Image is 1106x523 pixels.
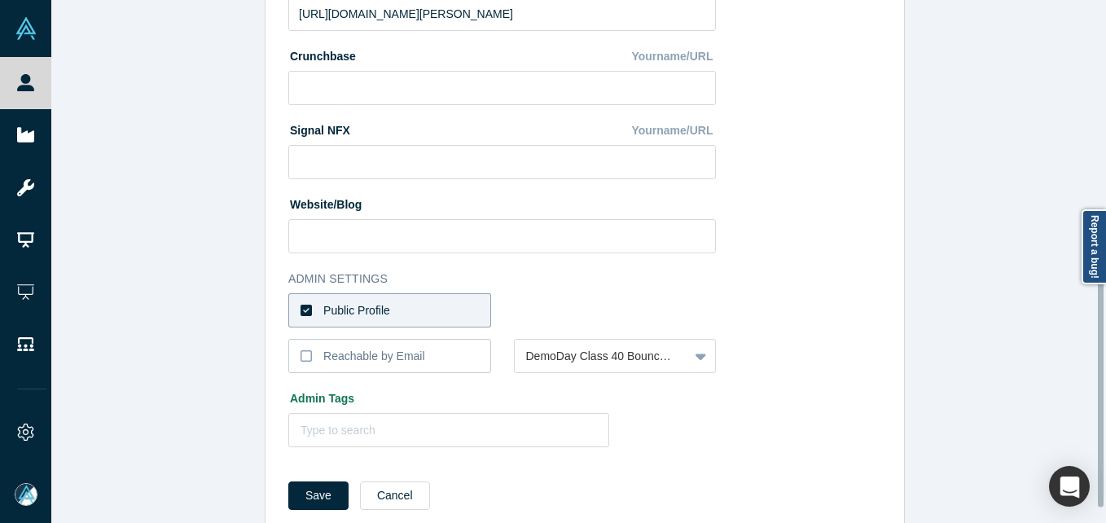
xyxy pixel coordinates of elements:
h3: Admin Settings [288,270,716,288]
div: Public Profile [323,302,390,319]
label: Website/Blog [288,191,362,213]
div: Yourname/URL [631,42,716,71]
a: Report a bug! [1082,209,1106,284]
img: Alchemist Vault Logo [15,17,37,40]
div: Yourname/URL [631,116,716,145]
label: Signal NFX [288,116,350,139]
div: Reachable by Email [323,348,425,365]
label: Crunchbase [288,42,356,65]
label: Admin Tags [288,385,716,407]
button: Cancel [360,481,430,510]
button: Save [288,481,349,510]
img: Mia Scott's Account [15,483,37,506]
